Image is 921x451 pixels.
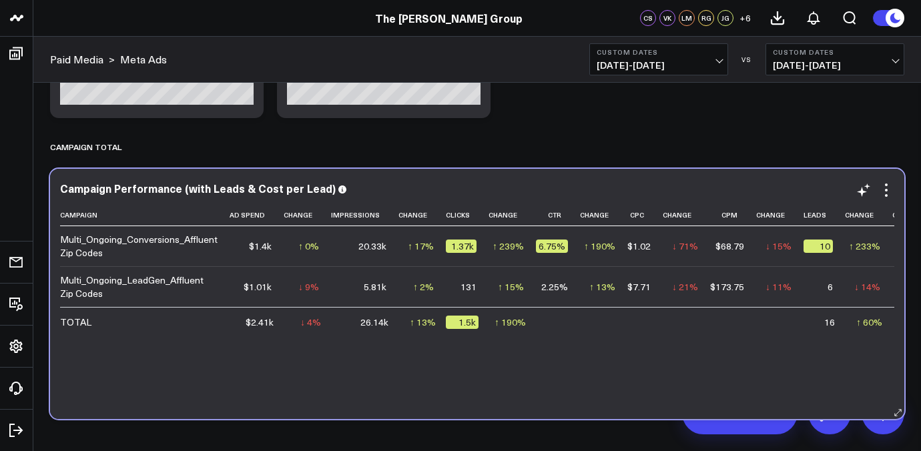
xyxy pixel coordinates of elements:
div: Multi_Ongoing_Conversions_Affluent Zip Codes [60,233,218,260]
div: 10 [804,240,833,253]
div: $173.75 [710,280,744,294]
button: +6 [737,10,753,26]
div: ↑ 2% [413,280,434,294]
th: Change [284,204,331,226]
th: Change [845,204,892,226]
span: [DATE] - [DATE] [597,60,721,71]
th: Clicks [446,204,489,226]
div: ↑ 190% [495,316,526,329]
div: ↑ 13% [410,316,436,329]
div: TOTAL [60,316,91,329]
div: 131 [460,280,477,294]
span: + 6 [739,13,751,23]
th: Change [489,204,536,226]
div: ↑ 15% [498,280,524,294]
div: ↑ 17% [408,240,434,253]
div: ↓ 4% [300,316,321,329]
th: Cpc [627,204,663,226]
div: 1.5k [446,316,479,329]
a: The [PERSON_NAME] Group [375,11,523,25]
div: VS [735,55,759,63]
div: ↓ 15% [765,240,792,253]
div: ↑ 60% [856,316,882,329]
div: 6 [828,280,833,294]
b: Custom Dates [597,48,721,56]
div: VK [659,10,675,26]
div: 16 [824,316,835,329]
div: 2.25% [541,280,568,294]
div: Campaign Performance (with Leads & Cost per Lead) [60,181,336,195]
div: ↑ 233% [849,240,880,253]
div: $1.01k [244,280,272,294]
div: RG [698,10,714,26]
th: Change [580,204,627,226]
div: Campaign total [50,131,121,162]
button: Custom Dates[DATE]-[DATE] [589,43,728,75]
div: 5.81k [364,280,386,294]
div: ↓ 71% [672,240,698,253]
div: JG [717,10,733,26]
a: Paid Media [50,52,103,67]
div: $7.71 [627,280,651,294]
b: Custom Dates [773,48,897,56]
div: ↑ 13% [589,280,615,294]
th: Change [663,204,710,226]
div: LM [679,10,695,26]
th: Ctr [536,204,580,226]
div: Multi_Ongoing_LeadGen_Affluent Zip Codes [60,274,218,300]
div: ↓ 14% [854,280,880,294]
div: ↑ 0% [298,240,319,253]
div: $1.02 [627,240,651,253]
div: $1.4k [249,240,272,253]
div: 1.37k [446,240,477,253]
th: Cpm [710,204,756,226]
div: ↓ 11% [765,280,792,294]
div: 26.14k [360,316,388,329]
div: 20.33k [358,240,386,253]
div: $2.41k [246,316,274,329]
th: Campaign [60,204,230,226]
span: [DATE] - [DATE] [773,60,897,71]
th: Change [756,204,804,226]
th: Impressions [331,204,398,226]
th: Change [398,204,446,226]
div: ↓ 21% [672,280,698,294]
div: ↑ 239% [493,240,524,253]
div: $68.79 [715,240,744,253]
button: Custom Dates[DATE]-[DATE] [765,43,904,75]
div: 6.75% [536,240,568,253]
th: Leads [804,204,845,226]
div: > [50,52,115,67]
div: ↓ 9% [298,280,319,294]
div: ↑ 190% [584,240,615,253]
a: Meta Ads [120,52,167,67]
th: Ad Spend [230,204,284,226]
div: CS [640,10,656,26]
